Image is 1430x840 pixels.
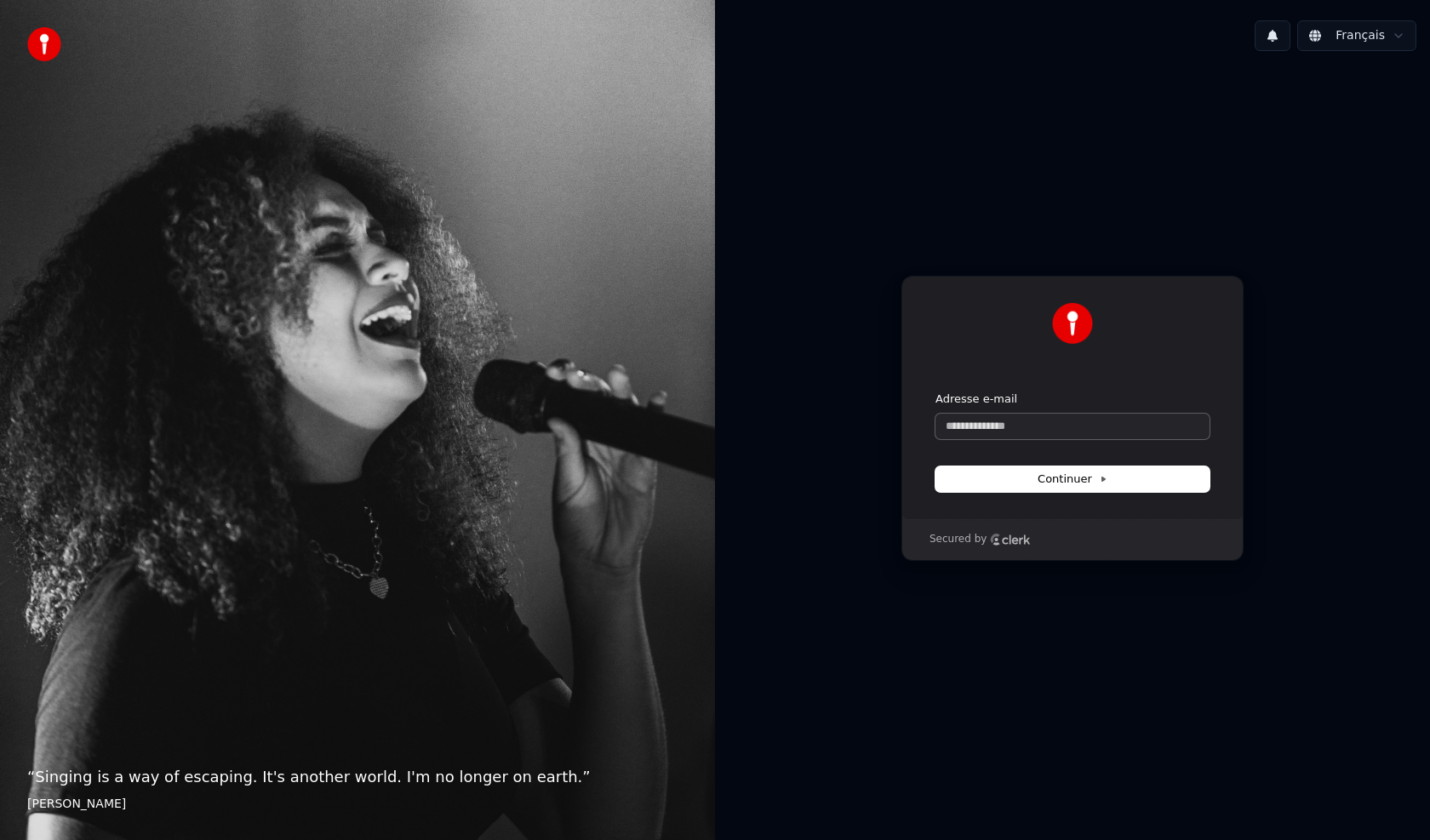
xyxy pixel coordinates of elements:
[935,466,1210,492] button: Continuer
[990,534,1031,546] a: Clerk logo
[27,27,61,61] img: youka
[929,533,987,546] p: Secured by
[935,391,1017,407] label: Adresse e-mail
[27,765,688,789] p: “ Singing is a way of escaping. It's another world. I'm no longer on earth. ”
[27,796,688,813] footer: [PERSON_NAME]
[1052,303,1093,344] img: Youka
[1038,471,1107,487] span: Continuer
